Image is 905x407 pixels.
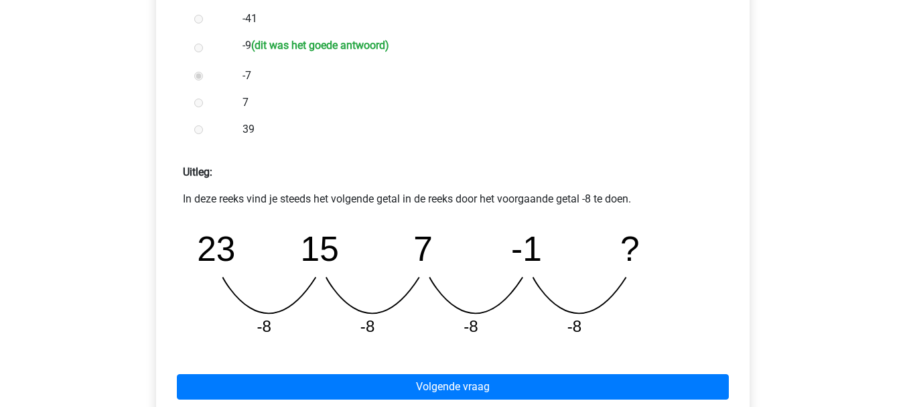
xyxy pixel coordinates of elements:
[512,229,543,268] tspan: -1
[257,317,271,335] tspan: -8
[183,166,212,178] strong: Uitleg:
[177,374,729,400] a: Volgende vraag
[414,229,433,268] tspan: 7
[242,11,706,27] label: -41
[621,229,640,268] tspan: ?
[464,317,479,335] tspan: -8
[242,68,706,84] label: -7
[242,121,706,137] label: 39
[197,229,235,268] tspan: 23
[251,39,389,52] h6: (dit was het goede antwoord)
[242,38,706,57] label: -9
[300,229,338,268] tspan: 15
[242,95,706,111] label: 7
[568,317,583,335] tspan: -8
[360,317,375,335] tspan: -8
[183,191,723,207] p: In deze reeks vind je steeds het volgende getal in de reeks door het voorgaande getal -8 te doen.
